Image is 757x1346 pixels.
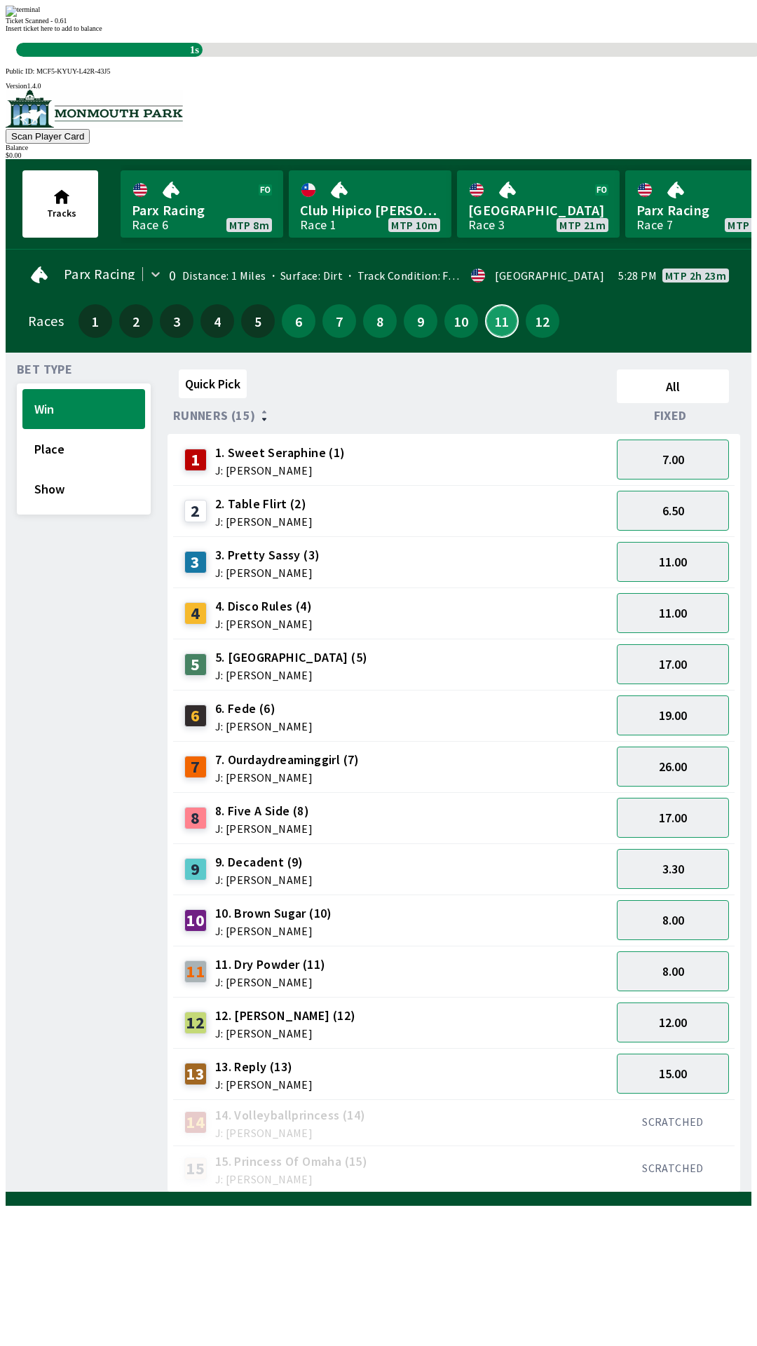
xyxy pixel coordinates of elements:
button: 17.00 [617,798,729,838]
span: Insert ticket here to add to balance [6,25,102,32]
span: 1s [186,41,203,60]
div: 15 [184,1157,207,1180]
span: 2 [123,316,149,326]
span: 11. Dry Powder (11) [215,956,326,974]
span: Bet Type [17,364,72,375]
button: 11.00 [617,542,729,582]
span: 17.00 [659,656,687,672]
button: 7.00 [617,440,729,480]
div: 3 [184,551,207,573]
span: J: [PERSON_NAME] [215,1127,366,1138]
span: Show [34,481,133,497]
div: Race 7 [636,219,673,231]
span: 6. Fede (6) [215,700,313,718]
span: J: [PERSON_NAME] [215,1028,356,1039]
button: 5 [241,304,275,338]
span: 8 [367,316,393,326]
span: 2. Table Flirt (2) [215,495,313,513]
span: MTP 8m [229,219,269,231]
span: Tracks [47,207,76,219]
span: Track Condition: Fast [343,268,464,283]
button: 3.30 [617,849,729,889]
button: 11 [485,304,519,338]
div: Ticket Scanned - 0.61 [6,17,751,25]
a: Club Hipico [PERSON_NAME]Race 1MTP 10m [289,170,451,238]
span: J: [PERSON_NAME] [215,669,368,681]
span: 3 [163,316,190,326]
span: 7 [326,316,353,326]
span: 1. Sweet Seraphine (1) [215,444,346,462]
span: J: [PERSON_NAME] [215,618,313,630]
div: Fixed [611,409,735,423]
span: 5 [245,316,271,326]
div: [GEOGRAPHIC_DATA] [495,270,604,281]
button: 1 [79,304,112,338]
span: 9 [407,316,434,326]
div: 13 [184,1063,207,1085]
div: 5 [184,653,207,676]
span: Club Hipico [PERSON_NAME] [300,201,440,219]
span: Place [34,441,133,457]
div: SCRATCHED [617,1115,729,1129]
button: 15.00 [617,1054,729,1094]
span: 11.00 [659,554,687,570]
span: MTP 2h 23m [665,270,726,281]
span: 12.00 [659,1014,687,1031]
span: 14. Volleyballprincess (14) [215,1106,366,1124]
span: All [623,379,723,395]
span: 11.00 [659,605,687,621]
span: 10. Brown Sugar (10) [215,904,332,923]
span: 5:28 PM [618,270,657,281]
span: Quick Pick [185,376,240,392]
span: J: [PERSON_NAME] [215,516,313,527]
button: 17.00 [617,644,729,684]
div: Runners (15) [173,409,611,423]
span: J: [PERSON_NAME] [215,823,313,834]
button: Show [22,469,145,509]
span: Fixed [654,410,687,421]
button: 7 [322,304,356,338]
span: MCF5-KYUY-L42R-43J5 [36,67,111,75]
img: terminal [6,6,40,17]
span: J: [PERSON_NAME] [215,1174,367,1185]
div: 11 [184,960,207,983]
div: 10 [184,909,207,932]
button: Place [22,429,145,469]
button: 6 [282,304,315,338]
span: 3.30 [662,861,684,877]
div: Race 3 [468,219,505,231]
button: 3 [160,304,193,338]
div: Race 6 [132,219,168,231]
span: J: [PERSON_NAME] [215,874,313,885]
span: J: [PERSON_NAME] [215,567,320,578]
span: 8.00 [662,963,684,979]
span: 17.00 [659,810,687,826]
span: 12 [529,316,556,326]
span: 7. Ourdaydreaminggirl (7) [215,751,360,769]
span: J: [PERSON_NAME] [215,721,313,732]
span: Parx Racing [64,268,135,280]
span: J: [PERSON_NAME] [215,465,346,476]
div: 2 [184,500,207,522]
button: 10 [444,304,478,338]
span: 1 [82,316,109,326]
span: MTP 10m [391,219,437,231]
span: 26.00 [659,759,687,775]
button: 26.00 [617,747,729,787]
div: 7 [184,756,207,778]
div: Balance [6,144,751,151]
div: 6 [184,705,207,727]
span: 15. Princess Of Omaha (15) [215,1153,367,1171]
div: Race 1 [300,219,336,231]
a: [GEOGRAPHIC_DATA]Race 3MTP 21m [457,170,620,238]
span: 6 [285,316,312,326]
span: Distance: 1 Miles [182,268,266,283]
div: 0 [169,270,176,281]
button: 8.00 [617,951,729,991]
span: J: [PERSON_NAME] [215,1079,313,1090]
span: 8.00 [662,912,684,928]
div: 4 [184,602,207,625]
span: 6.50 [662,503,684,519]
span: Surface: Dirt [266,268,343,283]
button: 8 [363,304,397,338]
